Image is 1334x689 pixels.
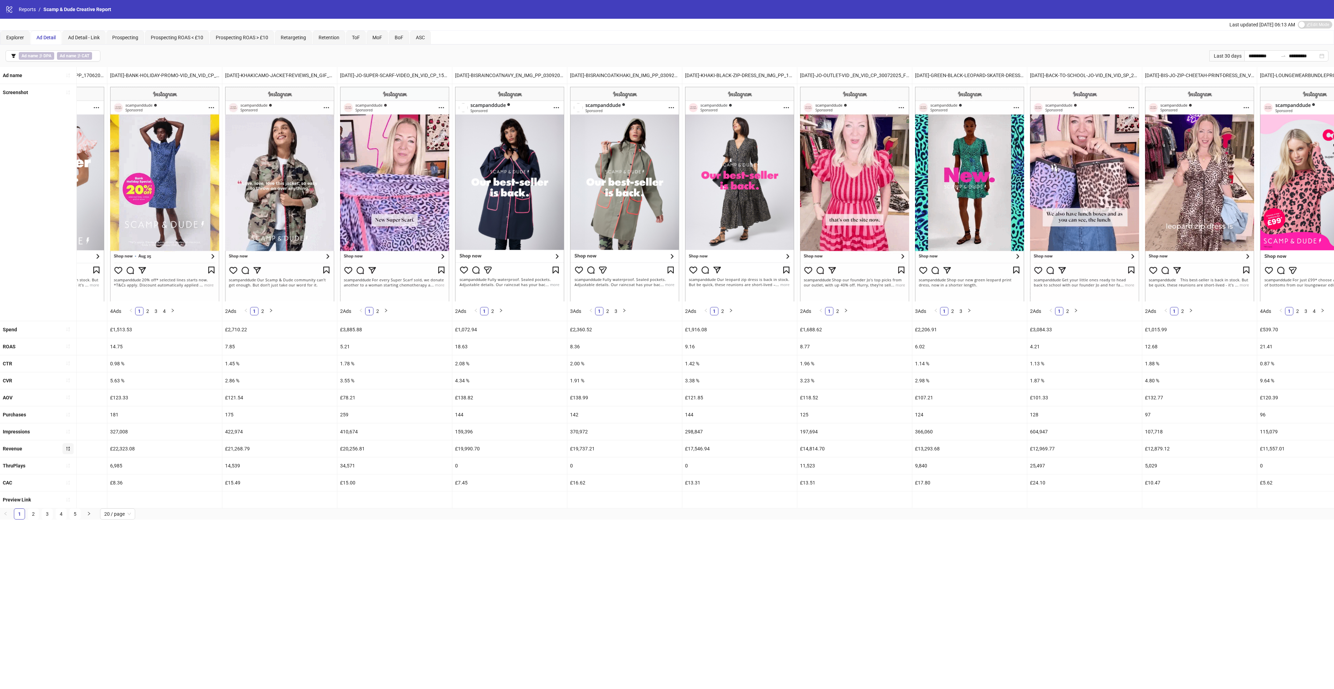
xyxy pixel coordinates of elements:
[1293,307,1302,315] li: 2
[242,307,250,315] li: Previous Page
[567,389,682,406] div: £138.99
[357,307,365,315] button: left
[967,308,971,313] span: right
[42,509,52,519] a: 3
[66,90,71,95] span: sort-ascending
[337,355,452,372] div: 1.78 %
[1294,307,1301,315] a: 2
[112,35,138,40] span: Prospecting
[244,308,248,313] span: left
[66,395,71,400] span: sort-ascending
[267,307,275,315] li: Next Page
[1229,22,1295,27] span: Last updated [DATE] 06:13 AM
[319,35,339,40] span: Retention
[1318,307,1327,315] button: right
[340,308,351,314] span: 2 Ads
[259,307,266,315] a: 2
[452,389,567,406] div: £138.82
[6,50,100,61] button: Ad name ∌ DPAAd name ∌ CAT
[718,307,727,315] li: 2
[39,6,41,13] li: /
[1209,50,1244,61] div: Last 30 days
[912,355,1027,372] div: 1.14 %
[1142,389,1257,406] div: £132.77
[3,73,22,78] b: Ad name
[82,53,89,58] b: CAT
[107,321,222,338] div: £1,513.53
[171,308,175,313] span: right
[682,67,797,84] div: [DATE]-KHAKI-BLACK-ZIP-DRESS_EN_IMG_PP_12082025_F_CC_SC1_USP11_NEW-IN
[1310,307,1318,315] li: 4
[1179,307,1186,315] a: 2
[1170,307,1178,315] a: 1
[152,307,160,315] a: 3
[70,509,80,519] a: 5
[110,308,121,314] span: 4 Ads
[452,423,567,440] div: 159,396
[825,307,833,315] a: 1
[932,307,940,315] button: left
[1142,372,1257,389] div: 4.80 %
[567,423,682,440] div: 370,972
[912,389,1027,406] div: £107.21
[225,308,236,314] span: 2 Ads
[352,35,360,40] span: ToF
[567,67,682,84] div: [DATE]-BISRAINCOATKHAKI_EN_IMG_PP_03092025_F_CC_SC1_USP14_BIS
[595,307,603,315] a: 1
[587,307,595,315] button: left
[68,35,100,40] span: Ad Detail - Link
[1260,308,1271,314] span: 4 Ads
[222,321,337,338] div: £2,710.22
[842,307,850,315] button: right
[1142,338,1257,355] div: 12.68
[1064,307,1071,315] a: 2
[151,35,203,40] span: Prospecting ROAS < £10
[340,87,449,301] img: Screenshot 120232429129060005
[216,35,268,40] span: Prospecting ROAS > £10
[3,429,30,434] b: Impressions
[1189,308,1193,313] span: right
[225,87,334,301] img: Screenshot 120232266391670005
[1162,307,1170,315] button: left
[222,423,337,440] div: 422,974
[710,307,718,315] li: 1
[66,446,71,451] span: sort-descending
[222,389,337,406] div: £121.54
[567,406,682,423] div: 142
[587,307,595,315] li: Previous Page
[107,389,222,406] div: £123.33
[682,355,797,372] div: 1.42 %
[66,361,71,366] span: sort-ascending
[567,372,682,389] div: 1.91 %
[3,361,12,366] b: CTR
[242,307,250,315] button: left
[1027,338,1142,355] div: 4.21
[570,308,581,314] span: 3 Ads
[1142,321,1257,338] div: £1,015.99
[948,307,957,315] li: 2
[965,307,973,315] li: Next Page
[800,87,909,301] img: Screenshot 120231653578610005
[337,423,452,440] div: 410,674
[395,35,403,40] span: BoF
[1055,307,1063,315] a: 1
[797,406,912,423] div: 125
[107,338,222,355] div: 14.75
[42,508,53,520] li: 3
[1030,308,1041,314] span: 2 Ads
[1187,307,1195,315] li: Next Page
[912,67,1027,84] div: [DATE]-GREEN-BLACK-LEOPARD-SKATER-DRESS_EN_VID_PP_12082025_F_CC_SC1_USP11_NEW-IN
[1279,308,1283,313] span: left
[797,355,912,372] div: 1.96 %
[1027,389,1142,406] div: £101.33
[337,67,452,84] div: [DATE]-JO-SUPER-SCARF-VIDEO_EN_VID_CP_15082025_F_CC_SC12_USP11_JO-FOUNDER
[1281,53,1286,59] span: swap-right
[719,307,726,315] a: 2
[817,307,825,315] button: left
[107,423,222,440] div: 327,008
[1027,67,1142,84] div: [DATE]-BACK-TO-SCHOOL-JO-VID_EN_VID_SP_20082025_F_CC_SC12_USP11_BACK-TO-SCHOOL
[489,307,496,315] a: 2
